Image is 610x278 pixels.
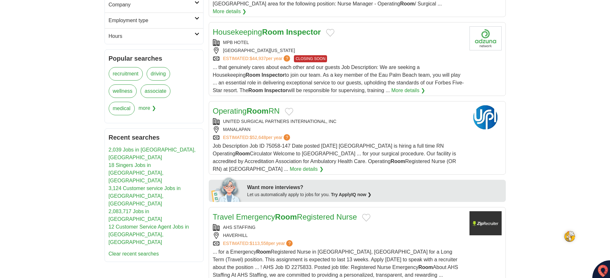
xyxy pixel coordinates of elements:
img: United Surgical Partners International logo [469,105,502,129]
a: Travel EmergencyRoomRegistered Nurse [213,213,357,221]
strong: Room [400,1,414,6]
div: MPB HOTEL [213,39,464,46]
a: Hours [105,28,203,44]
a: 2,039 Jobs in [GEOGRAPHIC_DATA], [GEOGRAPHIC_DATA] [109,147,196,160]
span: ? [286,240,293,247]
span: ? [284,55,290,62]
a: 3,124 Customer service Jobs in [GEOGRAPHIC_DATA], [GEOGRAPHIC_DATA] [109,186,181,206]
a: 18 Singers Jobs in [GEOGRAPHIC_DATA], [GEOGRAPHIC_DATA] [109,162,164,183]
div: Let us automatically apply to jobs for you. [247,191,502,198]
strong: Room [246,72,260,78]
a: OperatingRoomRN [213,107,280,115]
a: More details ❯ [391,87,425,94]
a: driving [147,67,170,81]
a: ESTIMATED:$113,558per year? [223,240,294,247]
button: Add to favorite jobs [285,108,293,116]
strong: Room [256,249,271,255]
h2: Company [109,1,195,9]
h2: Employment type [109,17,195,24]
span: ... that genuinely cares about each other and our guests Job Description: We are seeking a Housek... [213,65,464,93]
img: apply-iq-scientist.png [211,176,242,202]
a: Try ApplyIQ now ❯ [331,192,371,197]
a: HousekeepingRoom Inspector [213,28,321,36]
a: 2,083,717 Jobs in [GEOGRAPHIC_DATA] [109,209,162,222]
strong: Room [275,213,297,221]
strong: Room [262,28,284,36]
strong: Room [391,159,405,164]
a: associate [141,84,171,98]
div: [GEOGRAPHIC_DATA][US_STATE] [213,47,464,54]
strong: Room [248,88,263,93]
h2: Popular searches [109,54,199,63]
div: HAVERHILL [213,232,464,239]
strong: Room [418,265,433,270]
a: More details ❯ [290,165,323,173]
button: Add to favorite jobs [326,29,334,37]
a: wellness [109,84,137,98]
span: $44,937 [250,56,266,61]
a: More details ❯ [213,8,247,15]
span: $113,558 [250,241,268,246]
button: Add to favorite jobs [362,214,370,222]
div: MANALAPAN [213,126,464,133]
a: 12 Customer Service Agent Jobs in [GEOGRAPHIC_DATA], [GEOGRAPHIC_DATA] [109,224,189,245]
img: Company logo [469,26,502,50]
div: Want more interviews? [247,184,502,191]
strong: Room [247,107,269,115]
a: ESTIMATED:$44,937per year? [223,55,292,62]
span: CLOSING SOON [294,55,327,62]
span: Job Description Job ID 75058-147 Date posted [DATE] [GEOGRAPHIC_DATA] is hiring a full time RN Op... [213,143,456,172]
a: Employment type [105,13,203,28]
strong: Inspector [262,72,285,78]
a: ESTIMATED:$52,648per year? [223,134,292,141]
span: $52,648 [250,135,266,140]
span: more ❯ [139,102,156,119]
span: ... for a Emergency Registered Nurse in [GEOGRAPHIC_DATA], [GEOGRAPHIC_DATA] for a Long Term (Tra... [213,249,458,278]
span: ? [284,134,290,141]
strong: Inspector [286,28,321,36]
strong: Inspector [264,88,287,93]
a: Clear recent searches [109,251,159,256]
a: recruitment [109,67,143,81]
a: UNITED SURGICAL PARTNERS INTERNATIONAL, INC [223,119,337,124]
h2: Hours [109,32,195,40]
a: medical [109,102,135,115]
div: AHS STAFFING [213,224,464,231]
strong: Room [235,151,250,156]
h2: Recent searches [109,133,199,142]
img: Company logo [469,211,502,235]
